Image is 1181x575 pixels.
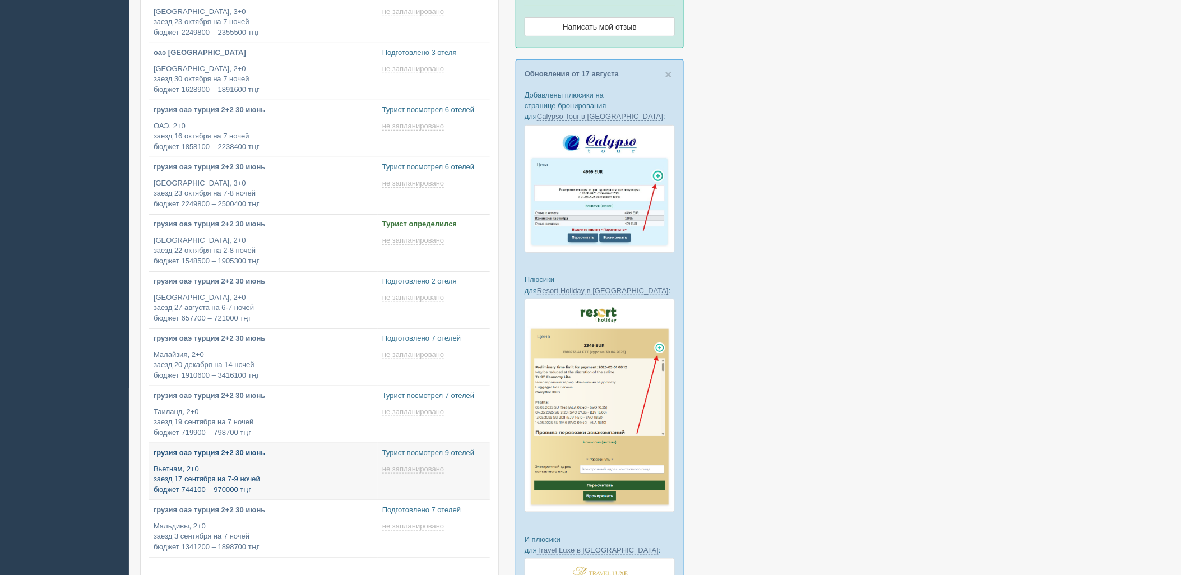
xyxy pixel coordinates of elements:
a: грузия оаэ турция 2+2 30 июнь ОАЭ, 2+0заезд 16 октября на 7 ночейбюджет 1858100 – 2238400 тңг [149,100,378,157]
p: оаэ [GEOGRAPHIC_DATA] [154,48,373,58]
a: грузия оаэ турция 2+2 30 июнь Малайзия, 2+0заезд 20 декабря на 14 ночейбюджет 1910600 – 3416100 тңг [149,329,378,386]
p: грузия оаэ турция 2+2 30 июнь [154,105,373,115]
p: [GEOGRAPHIC_DATA], 3+0 заезд 23 октября на 7-8 ночей бюджет 2249800 – 2500400 тңг [154,178,373,210]
p: Подготовлено 7 отелей [382,333,485,344]
a: Написать мой отзыв [525,17,675,36]
p: Плюсики для : [525,274,675,295]
p: И плюсики для : [525,534,675,555]
p: Подготовлено 3 отеля [382,48,485,58]
a: не запланировано [382,7,446,16]
span: не запланировано [382,7,444,16]
a: грузия оаэ турция 2+2 30 июнь Вьетнам, 2+0заезд 17 сентября на 7-9 ночейбюджет 744100 – 970000 тңг [149,443,378,500]
p: грузия оаэ турция 2+2 30 июнь [154,162,373,173]
span: не запланировано [382,465,444,474]
a: не запланировано [382,236,446,245]
p: Малайзия, 2+0 заезд 20 декабря на 14 ночей бюджет 1910600 – 3416100 тңг [154,350,373,381]
a: грузия оаэ турция 2+2 30 июнь Мальдивы, 2+0заезд 3 сентября на 7 ночейбюджет 1341200 – 1898700 тңг [149,500,378,557]
p: грузия оаэ турция 2+2 30 июнь [154,333,373,344]
p: [GEOGRAPHIC_DATA], 2+0 заезд 27 августа на 6-7 ночей бюджет 657700 – 721000 тңг [154,293,373,324]
span: не запланировано [382,522,444,531]
p: Вьетнам, 2+0 заезд 17 сентября на 7-9 ночей бюджет 744100 – 970000 тңг [154,464,373,495]
a: не запланировано [382,407,446,416]
a: Обновления от 17 августа [525,69,619,78]
a: не запланировано [382,465,446,474]
p: Подготовлено 7 отелей [382,505,485,516]
a: не запланировано [382,122,446,131]
img: resort-holiday-%D0%BF%D1%96%D0%B4%D0%B1%D1%96%D1%80%D0%BA%D0%B0-%D1%81%D1%80%D0%BC-%D0%B4%D0%BB%D... [525,299,675,513]
p: грузия оаэ турция 2+2 30 июнь [154,505,373,516]
p: Турист посмотрел 9 отелей [382,448,485,458]
p: Турист посмотрел 6 отелей [382,162,485,173]
span: × [665,68,672,81]
a: грузия оаэ турция 2+2 30 июнь [GEOGRAPHIC_DATA], 2+0заезд 27 августа на 6-7 ночейбюджет 657700 – ... [149,272,378,328]
p: [GEOGRAPHIC_DATA], 2+0 заезд 30 октября на 7 ночей бюджет 1628900 – 1891600 тңг [154,64,373,95]
p: грузия оаэ турция 2+2 30 июнь [154,219,373,230]
p: Подготовлено 2 отеля [382,276,485,287]
a: не запланировано [382,350,446,359]
p: Добавлены плюсики на странице бронирования для : [525,90,675,122]
p: ОАЭ, 2+0 заезд 16 октября на 7 ночей бюджет 1858100 – 2238400 тңг [154,121,373,152]
a: оаэ [GEOGRAPHIC_DATA] [GEOGRAPHIC_DATA], 2+0заезд 30 октября на 7 ночейбюджет 1628900 – 1891600 тңг [149,43,378,100]
p: [GEOGRAPHIC_DATA], 2+0 заезд 22 октября на 2-8 ночей бюджет 1548500 – 1905300 тңг [154,235,373,267]
a: не запланировано [382,179,446,188]
a: не запланировано [382,293,446,302]
a: Calypso Tour в [GEOGRAPHIC_DATA] [537,112,663,121]
a: грузия оаэ турция 2+2 30 июнь [GEOGRAPHIC_DATA], 3+0заезд 23 октября на 7-8 ночейбюджет 2249800 –... [149,157,378,214]
a: не запланировано [382,64,446,73]
span: не запланировано [382,236,444,245]
p: Турист посмотрел 6 отелей [382,105,485,115]
a: Travel Luxe в [GEOGRAPHIC_DATA] [537,546,659,555]
span: не запланировано [382,407,444,416]
a: Resort Holiday в [GEOGRAPHIC_DATA] [537,286,669,295]
a: грузия оаэ турция 2+2 30 июнь Таиланд, 2+0заезд 19 сентября на 7 ночейбюджет 719900 – 798700 тңг [149,386,378,443]
img: calypso-tour-proposal-crm-for-travel-agency.jpg [525,125,675,253]
p: грузия оаэ турция 2+2 30 июнь [154,448,373,458]
span: не запланировано [382,64,444,73]
p: грузия оаэ турция 2+2 30 июнь [154,391,373,401]
p: Мальдивы, 2+0 заезд 3 сентября на 7 ночей бюджет 1341200 – 1898700 тңг [154,521,373,553]
span: не запланировано [382,179,444,188]
p: [GEOGRAPHIC_DATA], 3+0 заезд 23 октября на 7 ночей бюджет 2249800 – 2355500 тңг [154,7,373,38]
p: Таиланд, 2+0 заезд 19 сентября на 7 ночей бюджет 719900 – 798700 тңг [154,407,373,438]
span: не запланировано [382,350,444,359]
span: не запланировано [382,122,444,131]
a: грузия оаэ турция 2+2 30 июнь [GEOGRAPHIC_DATA], 2+0заезд 22 октября на 2-8 ночейбюджет 1548500 –... [149,215,378,271]
p: Турист определился [382,219,485,230]
p: Турист посмотрел 7 отелей [382,391,485,401]
p: грузия оаэ турция 2+2 30 июнь [154,276,373,287]
span: не запланировано [382,293,444,302]
a: не запланировано [382,522,446,531]
button: Close [665,68,672,80]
